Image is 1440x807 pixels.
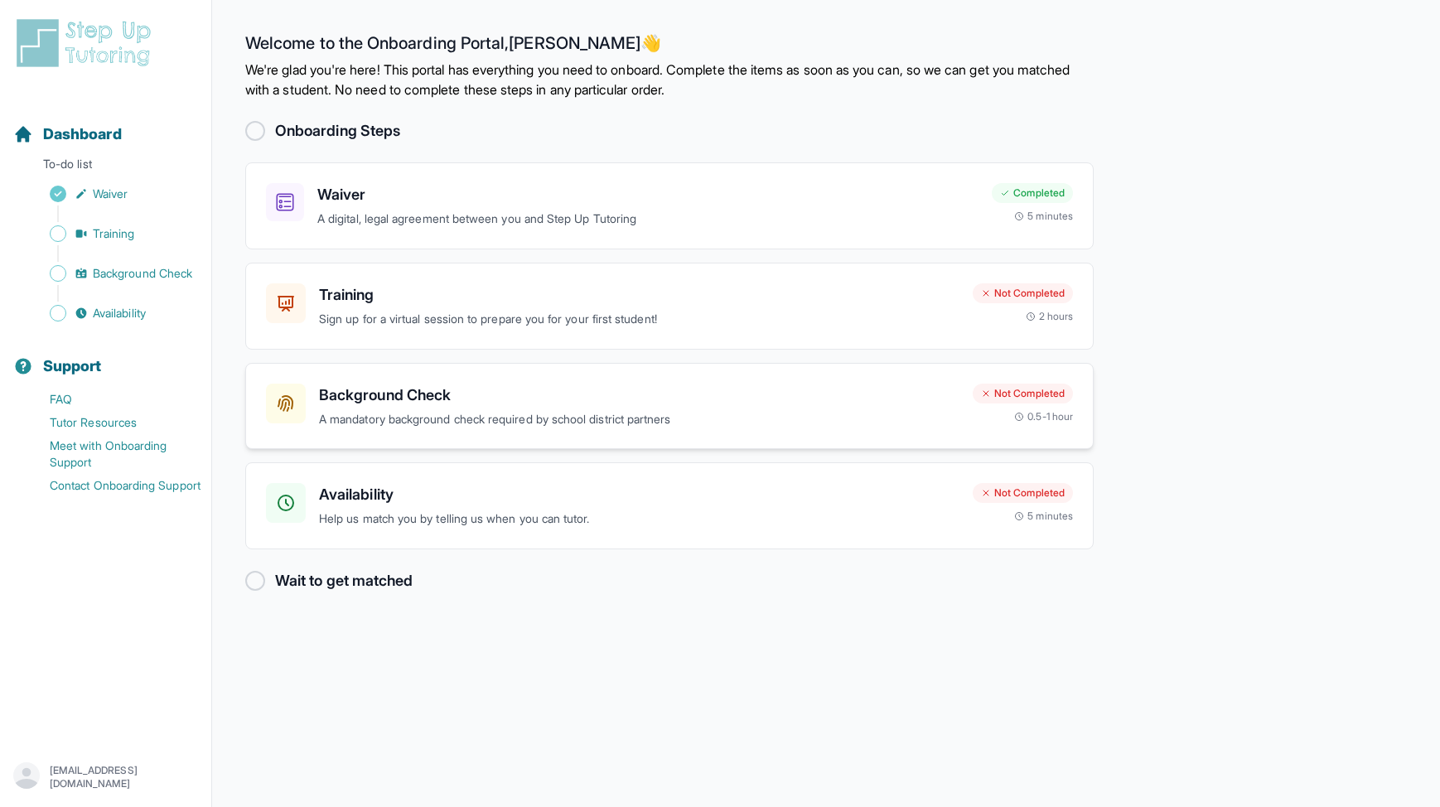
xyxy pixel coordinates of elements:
div: 5 minutes [1014,510,1073,523]
div: Not Completed [973,483,1073,503]
p: Help us match you by telling us when you can tutor. [319,510,959,529]
a: AvailabilityHelp us match you by telling us when you can tutor.Not Completed5 minutes [245,462,1094,549]
div: Not Completed [973,384,1073,403]
p: Sign up for a virtual session to prepare you for your first student! [319,310,959,329]
p: To-do list [7,156,205,179]
a: Training [13,222,211,245]
div: 0.5-1 hour [1014,410,1073,423]
a: Background CheckA mandatory background check required by school district partnersNot Completed0.5... [245,363,1094,450]
h2: Onboarding Steps [275,119,400,143]
button: [EMAIL_ADDRESS][DOMAIN_NAME] [13,762,198,792]
a: Tutor Resources [13,411,211,434]
a: TrainingSign up for a virtual session to prepare you for your first student!Not Completed2 hours [245,263,1094,350]
a: Background Check [13,262,211,285]
button: Dashboard [7,96,205,152]
span: Background Check [93,265,192,282]
h3: Training [319,283,959,307]
p: We're glad you're here! This portal has everything you need to onboard. Complete the items as soo... [245,60,1094,99]
span: Training [93,225,135,242]
a: Dashboard [13,123,122,146]
span: Availability [93,305,146,321]
a: Contact Onboarding Support [13,474,211,497]
a: Waiver [13,182,211,205]
a: WaiverA digital, legal agreement between you and Step Up TutoringCompleted5 minutes [245,162,1094,249]
h3: Availability [319,483,959,506]
img: logo [13,17,161,70]
div: Completed [992,183,1073,203]
a: Availability [13,302,211,325]
span: Dashboard [43,123,122,146]
h3: Waiver [317,183,979,206]
span: Support [43,355,102,378]
span: Waiver [93,186,128,202]
button: Support [7,328,205,384]
p: [EMAIL_ADDRESS][DOMAIN_NAME] [50,764,198,790]
a: FAQ [13,388,211,411]
p: A mandatory background check required by school district partners [319,410,959,429]
h2: Welcome to the Onboarding Portal, [PERSON_NAME] 👋 [245,33,1094,60]
div: 5 minutes [1014,210,1073,223]
div: 2 hours [1026,310,1074,323]
div: Not Completed [973,283,1073,303]
h3: Background Check [319,384,959,407]
h2: Wait to get matched [275,569,413,592]
a: Meet with Onboarding Support [13,434,211,474]
p: A digital, legal agreement between you and Step Up Tutoring [317,210,979,229]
